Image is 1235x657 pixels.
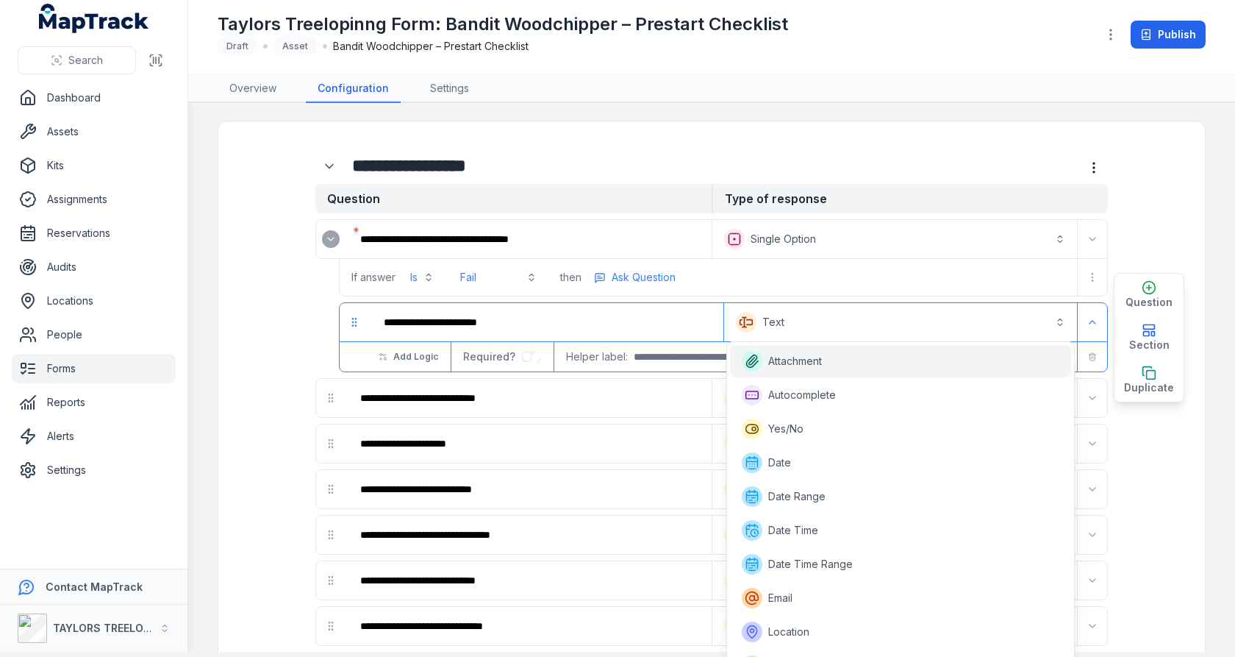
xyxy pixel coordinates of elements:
[768,354,822,369] span: Attachment
[768,557,853,572] span: Date Time Range
[768,422,803,436] span: Yes/No
[768,489,826,504] span: Date Range
[768,455,791,470] span: Date
[768,625,809,639] span: Location
[768,388,836,402] span: Autocomplete
[727,306,1074,338] button: Text
[768,523,818,538] span: Date Time
[768,591,792,605] span: Email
